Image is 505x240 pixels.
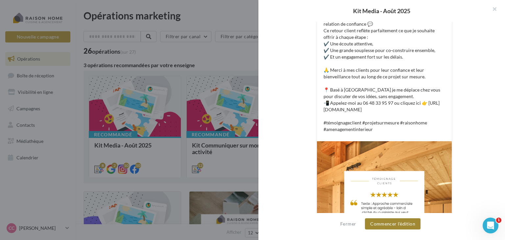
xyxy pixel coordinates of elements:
p: Parce qu’un beau projet commence toujours par une relation de confiance 💬 Ce retour client reflèt... [324,14,445,133]
iframe: Intercom live chat [483,218,498,233]
div: Kit Media - Août 2025 [269,8,494,14]
button: Commencer l'édition [365,218,421,229]
button: Fermer [338,220,359,228]
span: 1 [496,218,501,223]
